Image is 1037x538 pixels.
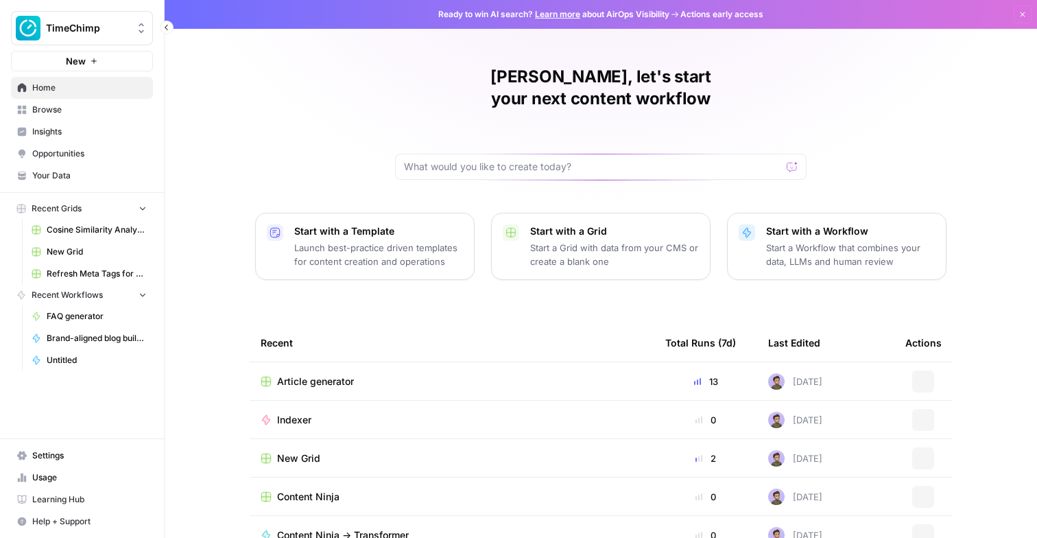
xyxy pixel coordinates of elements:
[766,241,935,268] p: Start a Workflow that combines your data, LLMs and human review
[11,143,153,165] a: Opportunities
[535,9,580,19] a: Learn more
[255,213,475,280] button: Start with a TemplateLaunch best-practice driven templates for content creation and operations
[766,224,935,238] p: Start with a Workflow
[261,490,643,504] a: Content Ninja
[768,450,785,467] img: ruybxce7esr7yef6hou754u07ter
[261,452,643,465] a: New Grid
[47,354,147,366] span: Untitled
[46,21,129,35] span: TimeChimp
[32,471,147,484] span: Usage
[277,452,320,465] span: New Grid
[665,490,746,504] div: 0
[768,324,820,362] div: Last Edited
[47,332,147,344] span: Brand-aligned blog builder
[768,489,822,505] div: [DATE]
[768,450,822,467] div: [DATE]
[25,219,153,241] a: Cosine Similarity Analysis
[404,160,781,174] input: What would you like to create today?
[11,445,153,467] a: Settings
[768,373,822,390] div: [DATE]
[727,213,946,280] button: Start with a WorkflowStart a Workflow that combines your data, LLMs and human review
[768,373,785,390] img: ruybxce7esr7yef6hou754u07ter
[491,213,711,280] button: Start with a GridStart a Grid with data from your CMS or create a blank one
[395,66,807,110] h1: [PERSON_NAME], let's start your next content workflow
[32,104,147,116] span: Browse
[11,51,153,71] button: New
[32,515,147,528] span: Help + Support
[32,289,103,301] span: Recent Workflows
[11,165,153,187] a: Your Data
[768,412,822,428] div: [DATE]
[905,324,942,362] div: Actions
[32,449,147,462] span: Settings
[680,8,763,21] span: Actions early access
[25,349,153,371] a: Untitled
[32,493,147,506] span: Learning Hub
[16,16,40,40] img: TimeChimp Logo
[277,413,311,427] span: Indexer
[294,241,463,268] p: Launch best-practice driven templates for content creation and operations
[665,452,746,465] div: 2
[25,263,153,285] a: Refresh Meta Tags for a Page
[11,489,153,511] a: Learning Hub
[47,310,147,323] span: FAQ generator
[768,412,785,428] img: ruybxce7esr7yef6hou754u07ter
[11,198,153,219] button: Recent Grids
[47,224,147,236] span: Cosine Similarity Analysis
[768,489,785,505] img: ruybxce7esr7yef6hou754u07ter
[294,224,463,238] p: Start with a Template
[665,375,746,388] div: 13
[11,285,153,305] button: Recent Workflows
[66,54,86,68] span: New
[11,121,153,143] a: Insights
[32,82,147,94] span: Home
[530,241,699,268] p: Start a Grid with data from your CMS or create a blank one
[47,268,147,280] span: Refresh Meta Tags for a Page
[261,413,643,427] a: Indexer
[11,77,153,99] a: Home
[11,11,153,45] button: Workspace: TimeChimp
[11,99,153,121] a: Browse
[261,324,643,362] div: Recent
[32,148,147,160] span: Opportunities
[32,169,147,182] span: Your Data
[32,126,147,138] span: Insights
[665,324,736,362] div: Total Runs (7d)
[11,511,153,533] button: Help + Support
[25,327,153,349] a: Brand-aligned blog builder
[25,305,153,327] a: FAQ generator
[665,413,746,427] div: 0
[32,202,82,215] span: Recent Grids
[261,375,643,388] a: Article generator
[25,241,153,263] a: New Grid
[47,246,147,258] span: New Grid
[438,8,669,21] span: Ready to win AI search? about AirOps Visibility
[11,467,153,489] a: Usage
[277,375,354,388] span: Article generator
[277,490,339,504] span: Content Ninja
[530,224,699,238] p: Start with a Grid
